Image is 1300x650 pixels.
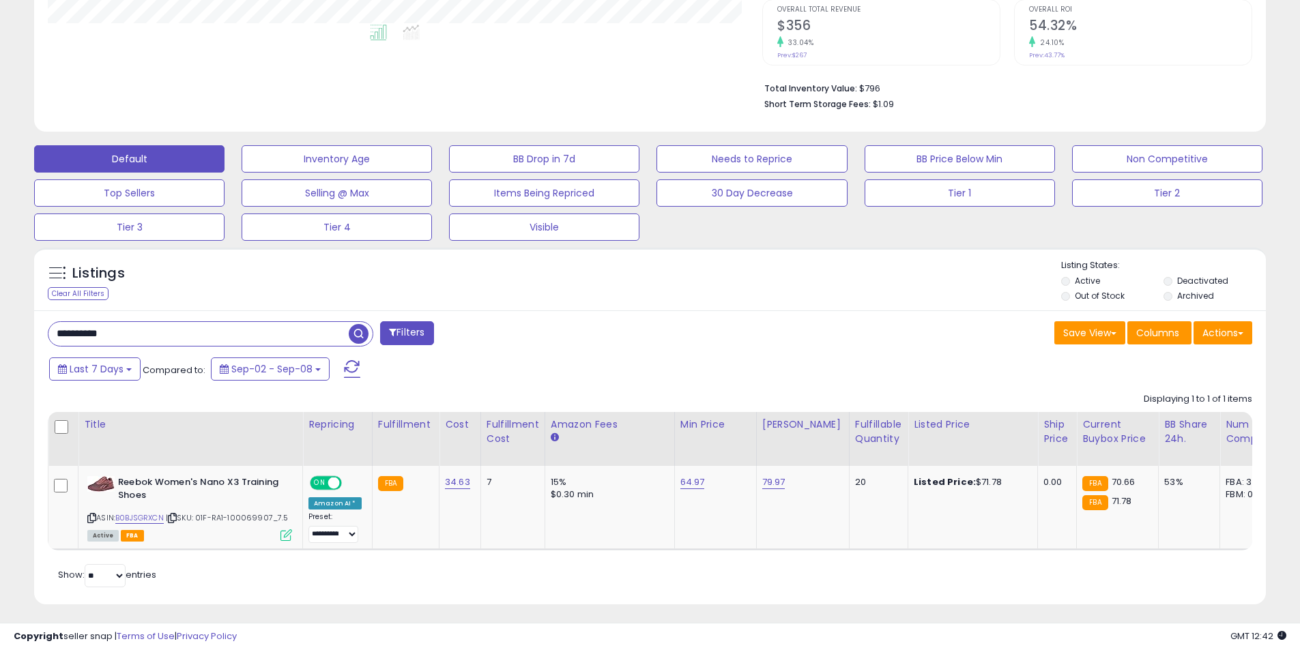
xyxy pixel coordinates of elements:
a: 64.97 [680,475,705,489]
button: Tier 1 [865,179,1055,207]
span: Overall Total Revenue [777,6,1000,14]
small: FBA [1082,495,1108,510]
div: Num of Comp. [1226,417,1275,446]
div: Fulfillment Cost [487,417,539,446]
span: Columns [1136,326,1179,340]
label: Active [1075,275,1100,286]
div: Amazon Fees [551,417,669,432]
button: BB Drop in 7d [449,145,639,173]
button: Default [34,145,225,173]
strong: Copyright [14,630,63,642]
span: 71.78 [1112,494,1132,507]
small: FBA [378,476,403,491]
button: Filters [380,321,433,345]
b: Reebok Women's Nano X3 Training Shoes [118,476,284,505]
span: Sep-02 - Sep-08 [231,362,313,376]
div: 53% [1164,476,1209,488]
h2: 54.32% [1029,18,1252,36]
div: Repricing [308,417,366,432]
span: Last 7 Days [70,362,124,376]
small: 33.04% [783,38,813,48]
h2: $356 [777,18,1000,36]
div: $71.78 [914,476,1027,488]
button: Sep-02 - Sep-08 [211,357,330,381]
span: OFF [340,477,362,489]
span: | SKU: 01F-RA1-100069907_7.5 [166,512,289,523]
a: 79.97 [762,475,785,489]
div: seller snap | | [14,630,237,643]
div: 20 [855,476,897,488]
button: Items Being Repriced [449,179,639,207]
button: Visible [449,213,639,241]
button: Top Sellers [34,179,225,207]
div: Min Price [680,417,751,432]
small: Amazon Fees. [551,432,559,444]
button: Inventory Age [242,145,432,173]
a: Terms of Use [117,630,175,642]
button: 30 Day Decrease [656,179,847,207]
div: Fulfillable Quantity [855,417,902,446]
span: ON [311,477,328,489]
button: Needs to Reprice [656,145,847,173]
span: FBA [121,530,144,542]
a: 34.63 [445,475,470,489]
span: $1.09 [873,98,894,110]
span: Show: entries [58,568,156,581]
a: B0BJSGRXCN [115,512,164,524]
label: Archived [1177,290,1214,301]
div: Ship Price [1043,417,1071,446]
button: Non Competitive [1072,145,1262,173]
button: Tier 4 [242,213,432,241]
div: FBM: 0 [1226,488,1271,501]
span: All listings currently available for purchase on Amazon [87,530,119,542]
button: Tier 2 [1072,179,1262,207]
button: BB Price Below Min [865,145,1055,173]
h5: Listings [72,264,125,283]
div: Preset: [308,512,362,543]
div: Current Buybox Price [1082,417,1153,446]
p: Listing States: [1061,259,1266,272]
div: Cost [445,417,475,432]
button: Save View [1054,321,1125,344]
b: Listed Price: [914,475,976,488]
div: 0.00 [1043,476,1066,488]
button: Last 7 Days [49,357,141,381]
b: Short Term Storage Fees: [764,98,871,110]
span: Overall ROI [1029,6,1252,14]
li: $796 [764,79,1242,95]
div: Listed Price [914,417,1032,432]
div: Fulfillment [378,417,433,432]
button: Columns [1127,321,1191,344]
b: Total Inventory Value: [764,83,857,94]
button: Actions [1194,321,1252,344]
span: Compared to: [143,364,205,376]
div: Title [84,417,297,432]
span: 70.66 [1112,475,1136,488]
small: 24.10% [1035,38,1064,48]
span: 2025-09-16 12:42 GMT [1230,630,1286,642]
div: $0.30 min [551,488,664,501]
div: Clear All Filters [48,287,109,300]
button: Tier 3 [34,213,225,241]
div: Amazon AI * [308,497,362,509]
label: Deactivated [1177,275,1228,286]
div: 7 [487,476,534,488]
div: Displaying 1 to 1 of 1 items [1144,393,1252,406]
div: BB Share 24h. [1164,417,1214,446]
small: Prev: 43.77% [1029,51,1065,59]
a: Privacy Policy [177,630,237,642]
small: Prev: $267 [777,51,807,59]
img: 41Z6JIovGUL._SL40_.jpg [87,476,115,492]
small: FBA [1082,476,1108,491]
div: ASIN: [87,476,292,540]
label: Out of Stock [1075,290,1125,301]
button: Selling @ Max [242,179,432,207]
div: FBA: 3 [1226,476,1271,488]
div: 15% [551,476,664,488]
div: [PERSON_NAME] [762,417,843,432]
